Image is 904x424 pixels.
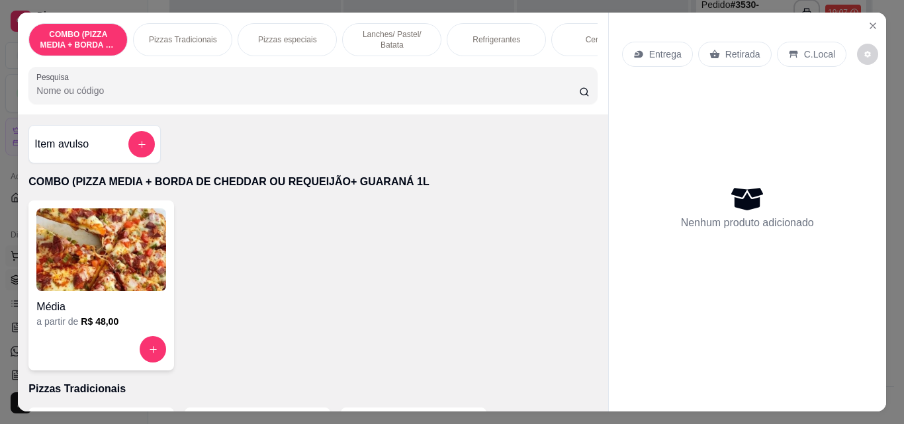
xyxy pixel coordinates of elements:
[586,34,617,45] p: Cervejas
[804,48,835,61] p: C.Local
[36,84,579,97] input: Pesquisa
[649,48,682,61] p: Entrega
[862,15,883,36] button: Close
[81,315,118,328] h6: R$ 48,00
[36,299,166,315] h4: Média
[140,336,166,362] button: increase-product-quantity
[34,136,89,152] h4: Item avulso
[128,131,155,157] button: add-separate-item
[40,29,116,50] p: COMBO (PIZZA MEDIA + BORDA DE CHEDDAR OU REQUEIJÃO+ GUARANÁ 1L
[36,71,73,83] label: Pesquisa
[681,215,814,231] p: Nenhum produto adicionado
[36,208,166,291] img: product-image
[473,34,520,45] p: Refrigerantes
[258,34,317,45] p: Pizzas especiais
[149,34,217,45] p: Pizzas Tradicionais
[36,315,166,328] div: a partir de
[28,381,597,397] p: Pizzas Tradicionais
[857,44,878,65] button: decrease-product-quantity
[28,174,597,190] p: COMBO (PIZZA MEDIA + BORDA DE CHEDDAR OU REQUEIJÃO+ GUARANÁ 1L
[353,29,430,50] p: Lanches/ Pastel/ Batata
[725,48,760,61] p: Retirada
